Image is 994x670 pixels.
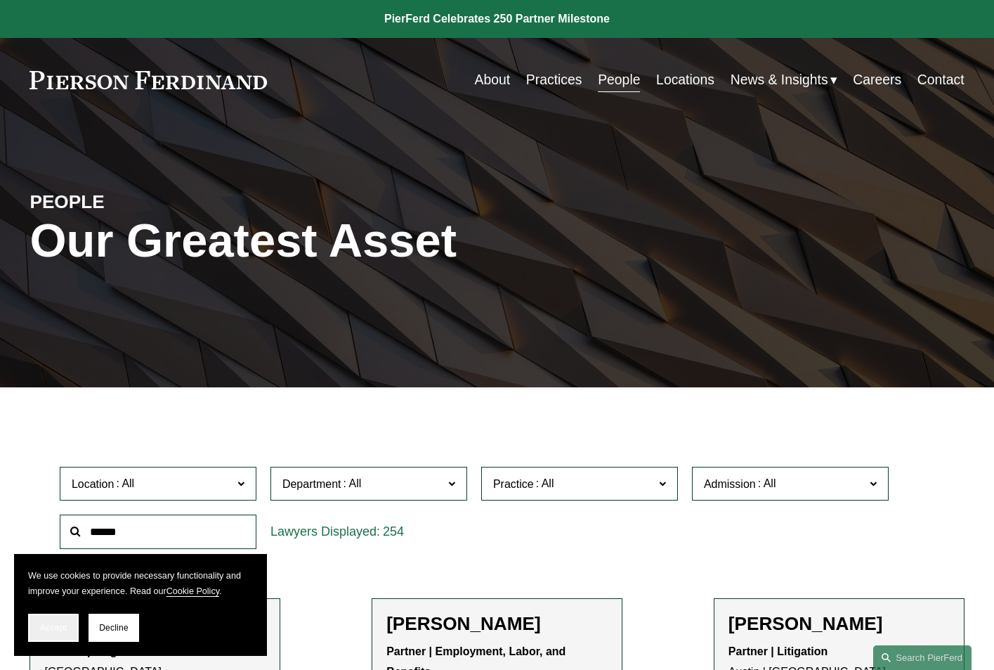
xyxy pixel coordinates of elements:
a: Contact [917,66,964,94]
button: Decline [89,614,139,642]
span: Practice [493,477,534,489]
a: Careers [853,66,901,94]
p: We use cookies to provide necessary functionality and improve your experience. Read our . [28,568,253,600]
span: Department [282,477,341,489]
a: folder dropdown [731,66,837,94]
span: News & Insights [731,67,828,92]
span: 254 [383,524,404,539]
h2: [PERSON_NAME] [728,613,950,636]
h4: PEOPLE [30,191,263,214]
span: Accept [40,623,67,633]
a: About [475,66,511,94]
h2: [PERSON_NAME] [386,613,608,636]
a: Practices [526,66,582,94]
h1: Our Greatest Asset [30,214,653,268]
a: People [598,66,640,94]
button: Accept [28,614,79,642]
a: Cookie Policy [166,586,219,596]
a: Locations [656,66,714,94]
strong: Partner | Litigation [728,645,828,657]
span: Admission [704,477,756,489]
span: Location [72,477,115,489]
section: Cookie banner [14,554,267,656]
a: Search this site [873,645,972,670]
span: Decline [99,623,129,633]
